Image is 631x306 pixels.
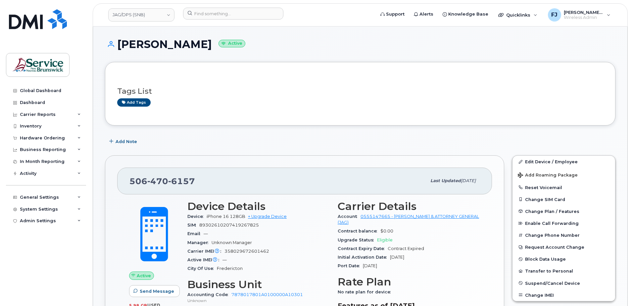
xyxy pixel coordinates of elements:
h3: Rate Plan [338,276,480,288]
span: Carrier IMEI [187,249,224,254]
button: Request Account Change [512,241,615,253]
h3: Carrier Details [338,200,480,212]
span: — [204,231,208,236]
button: Change Phone Number [512,229,615,241]
a: 7878017801A0100000A10301 [231,292,303,297]
span: Contract Expiry Date [338,246,388,251]
span: SIM [187,223,199,228]
h3: Device Details [187,200,330,212]
button: Add Roaming Package [512,168,615,181]
span: 506 [129,176,195,186]
span: $0.00 [380,229,393,233]
button: Enable Call Forwarding [512,217,615,229]
button: Change SIM Card [512,193,615,205]
span: Add Roaming Package [518,173,578,179]
p: Unknown [187,298,330,303]
a: Add tags [117,98,151,107]
span: 358029672601462 [224,249,269,254]
span: 470 [147,176,168,186]
button: Add Note [105,135,143,147]
span: City Of Use [187,266,217,271]
button: Change IMEI [512,289,615,301]
span: iPhone 16 128GB [207,214,245,219]
span: 6157 [168,176,195,186]
h1: [PERSON_NAME] [105,38,615,50]
h3: Tags List [117,87,603,95]
button: Transfer to Personal [512,265,615,277]
span: Contract balance [338,229,380,233]
span: Active [137,273,151,279]
span: Upgrade Status [338,237,377,242]
span: Device [187,214,207,219]
span: Initial Activation Date [338,255,390,260]
span: No rate plan for device [338,289,394,294]
span: Change Plan / Features [525,209,579,214]
span: Contract Expired [388,246,424,251]
span: Eligible [377,237,393,242]
span: Send Message [140,288,174,294]
span: Active IMEI [187,257,222,262]
span: Email [187,231,204,236]
span: [DATE] [461,178,476,183]
button: Suspend/Cancel Device [512,277,615,289]
span: Suspend/Cancel Device [525,280,580,285]
span: [DATE] [363,263,377,268]
span: Manager [187,240,212,245]
span: Add Note [116,138,137,145]
span: Last updated [430,178,461,183]
a: + Upgrade Device [248,214,287,219]
span: 89302610207419267825 [199,223,259,228]
h3: Business Unit [187,279,330,290]
span: Port Date [338,263,363,268]
span: — [222,257,227,262]
span: [DATE] [390,255,404,260]
span: Enable Call Forwarding [525,221,579,226]
small: Active [218,40,245,47]
span: Unknown Manager [212,240,252,245]
span: Fredericton [217,266,243,271]
span: Account [338,214,361,219]
a: Edit Device / Employee [512,156,615,168]
a: 0555147665 - [PERSON_NAME] & ATTORNEY GENERAL (JAG) [338,214,479,225]
button: Change Plan / Features [512,205,615,217]
button: Send Message [129,285,180,297]
button: Block Data Usage [512,253,615,265]
button: Reset Voicemail [512,181,615,193]
span: Accounting Code [187,292,231,297]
